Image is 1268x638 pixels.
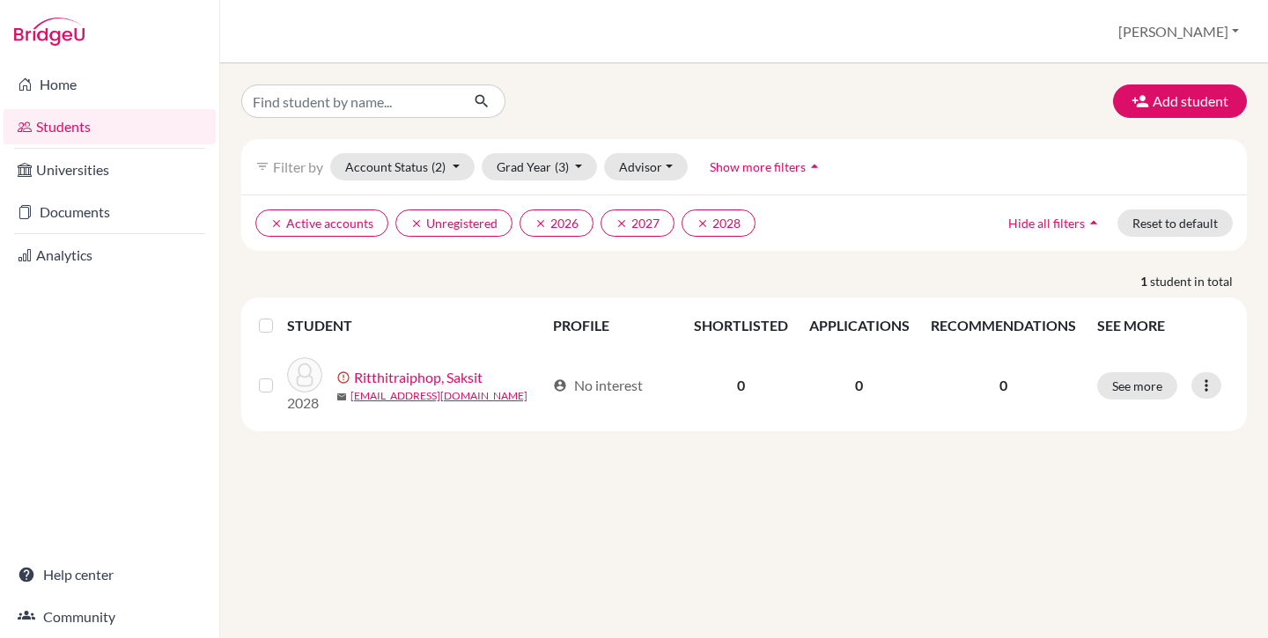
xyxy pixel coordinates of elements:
[4,599,216,634] a: Community
[410,217,423,230] i: clear
[683,304,799,347] th: SHORTLISTED
[993,209,1117,237] button: Hide all filtersarrow_drop_up
[431,159,446,174] span: (2)
[287,357,322,392] img: Ritthitraiphop, Saksit
[330,153,475,180] button: Account Status(2)
[710,159,806,174] span: Show more filters
[1150,272,1247,290] span: student in total
[697,217,709,230] i: clear
[287,392,322,414] p: 2028
[395,209,512,237] button: clearUnregistered
[799,304,920,347] th: APPLICATIONS
[350,388,527,404] a: [EMAIL_ADDRESS][DOMAIN_NAME]
[931,375,1076,396] p: 0
[1087,304,1240,347] th: SEE MORE
[542,304,683,347] th: PROFILE
[1110,15,1247,48] button: [PERSON_NAME]
[14,18,85,46] img: Bridge-U
[601,209,675,237] button: clear2027
[682,209,756,237] button: clear2028
[241,84,460,118] input: Find student by name...
[482,153,598,180] button: Grad Year(3)
[555,159,569,174] span: (3)
[4,152,216,187] a: Universities
[270,217,283,230] i: clear
[4,238,216,273] a: Analytics
[553,378,567,392] span: account_circle
[4,557,216,592] a: Help center
[534,217,547,230] i: clear
[1097,372,1177,400] button: See more
[695,153,838,180] button: Show more filtersarrow_drop_up
[553,375,643,396] div: No interest
[806,158,823,175] i: arrow_drop_up
[255,159,269,173] i: filter_list
[273,158,323,175] span: Filter by
[1008,216,1085,231] span: Hide all filters
[920,304,1087,347] th: RECOMMENDATIONS
[1140,272,1150,290] strong: 1
[799,347,920,424] td: 0
[287,304,542,347] th: STUDENT
[336,392,347,402] span: mail
[4,194,216,230] a: Documents
[616,217,628,230] i: clear
[4,67,216,102] a: Home
[604,153,688,180] button: Advisor
[255,209,388,237] button: clearActive accounts
[336,370,354,385] span: error_outline
[1113,84,1247,118] button: Add student
[683,347,799,424] td: 0
[520,209,593,237] button: clear2026
[1117,209,1233,237] button: Reset to default
[4,109,216,144] a: Students
[1085,214,1102,231] i: arrow_drop_up
[354,367,483,388] a: Ritthitraiphop, Saksit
